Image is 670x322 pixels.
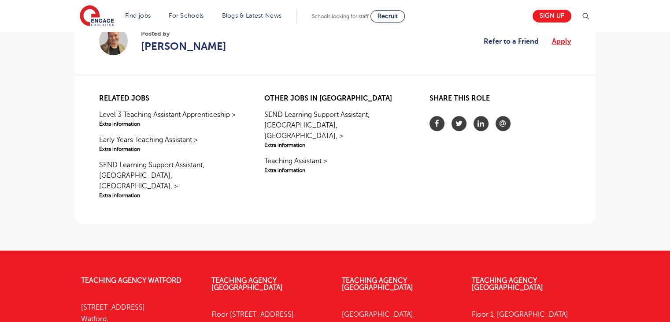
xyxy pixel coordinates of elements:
[99,109,241,128] a: Level 3 Teaching Assistant Apprenticeship >Extra information
[141,29,226,38] span: Posted by
[99,145,241,153] span: Extra information
[342,277,413,292] a: Teaching Agency [GEOGRAPHIC_DATA]
[80,5,114,27] img: Engage Education
[222,12,282,19] a: Blogs & Latest News
[169,12,204,19] a: For Schools
[264,166,406,174] span: Extra information
[264,94,406,103] h2: Other jobs in [GEOGRAPHIC_DATA]
[211,277,283,292] a: Teaching Agency [GEOGRAPHIC_DATA]
[99,191,241,199] span: Extra information
[99,94,241,103] h2: Related jobs
[99,160,241,199] a: SEND Learning Support Assistant, [GEOGRAPHIC_DATA], [GEOGRAPHIC_DATA], >Extra information
[141,38,226,54] a: [PERSON_NAME]
[312,13,369,19] span: Schools looking for staff
[99,135,241,153] a: Early Years Teaching Assistant >Extra information
[264,156,406,174] a: Teaching Assistant >Extra information
[99,120,241,128] span: Extra information
[370,10,405,22] a: Recruit
[264,141,406,149] span: Extra information
[264,109,406,149] a: SEND Learning Support Assistant, [GEOGRAPHIC_DATA], [GEOGRAPHIC_DATA], >Extra information
[484,36,546,47] a: Refer to a Friend
[533,10,571,22] a: Sign up
[125,12,151,19] a: Find jobs
[472,277,543,292] a: Teaching Agency [GEOGRAPHIC_DATA]
[552,36,571,47] a: Apply
[81,277,181,285] a: Teaching Agency Watford
[429,94,571,107] h2: Share this role
[378,13,398,19] span: Recruit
